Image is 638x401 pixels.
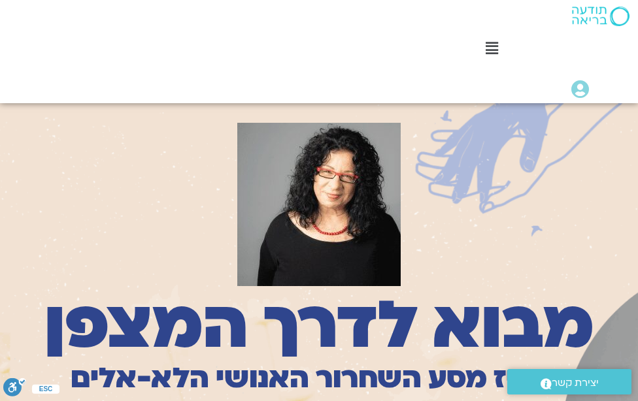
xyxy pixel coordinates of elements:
[507,369,631,394] a: יצירת קשר
[24,287,614,364] h1: מבוא לדרך המצפן
[572,7,630,26] img: תודעה בריאה
[237,123,401,286] img: ארנינה קשתן
[24,362,614,394] h1: תרכיז מסע השחרור האנושי הלא-אלים
[552,374,599,392] span: יצירת קשר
